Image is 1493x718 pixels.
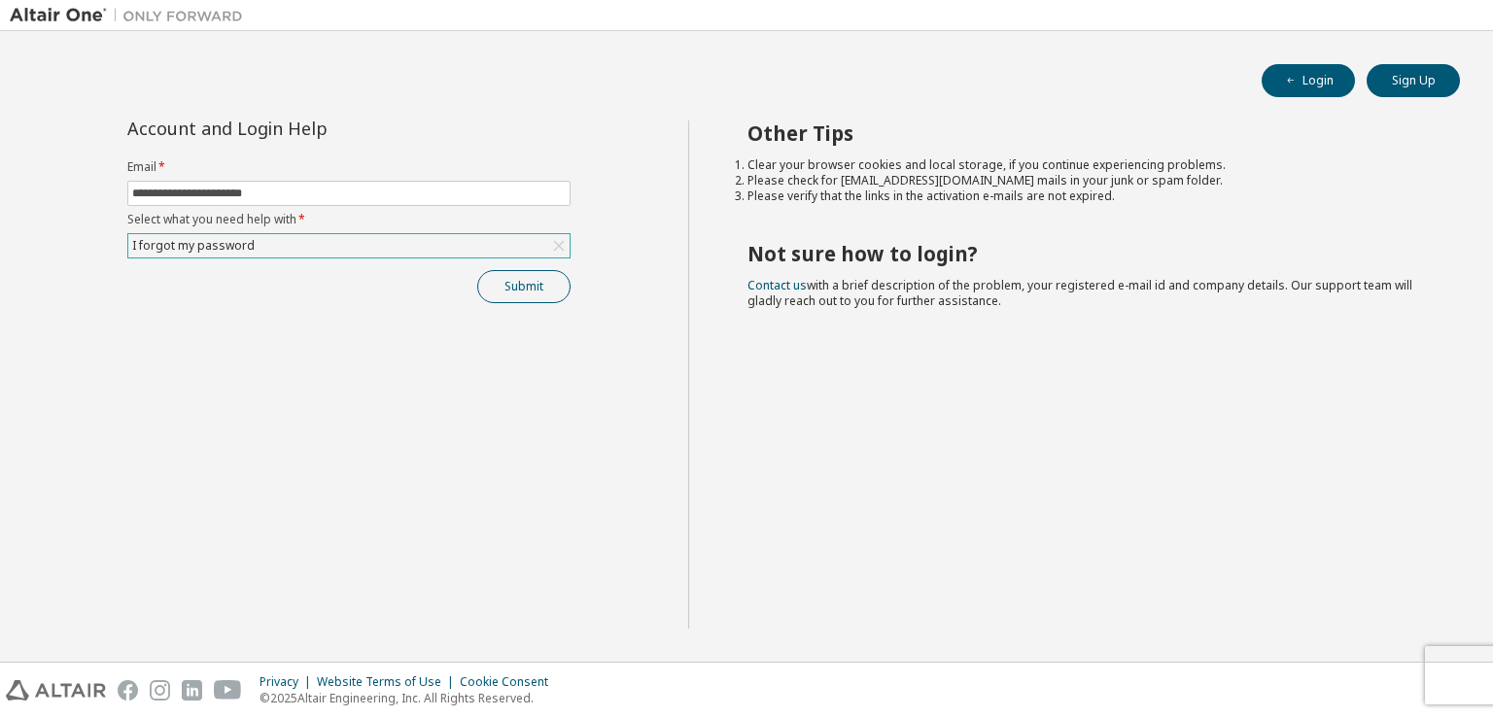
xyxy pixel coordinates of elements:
button: Sign Up [1367,64,1460,97]
div: I forgot my password [129,235,258,256]
label: Email [127,159,571,175]
h2: Other Tips [747,120,1426,146]
li: Please check for [EMAIL_ADDRESS][DOMAIN_NAME] mails in your junk or spam folder. [747,173,1426,188]
img: instagram.svg [150,680,170,701]
img: altair_logo.svg [6,680,106,701]
a: Contact us [747,277,807,293]
span: with a brief description of the problem, your registered e-mail id and company details. Our suppo... [747,277,1412,309]
img: youtube.svg [214,680,242,701]
div: Cookie Consent [460,674,560,690]
li: Clear your browser cookies and local storage, if you continue experiencing problems. [747,157,1426,173]
div: Website Terms of Use [317,674,460,690]
button: Login [1262,64,1355,97]
p: © 2025 Altair Engineering, Inc. All Rights Reserved. [260,690,560,706]
img: Altair One [10,6,253,25]
div: I forgot my password [128,234,570,257]
div: Privacy [260,674,317,690]
h2: Not sure how to login? [747,241,1426,266]
img: facebook.svg [118,680,138,701]
button: Submit [477,270,571,303]
li: Please verify that the links in the activation e-mails are not expired. [747,188,1426,204]
div: Account and Login Help [127,120,482,136]
img: linkedin.svg [182,680,202,701]
label: Select what you need help with [127,212,571,227]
